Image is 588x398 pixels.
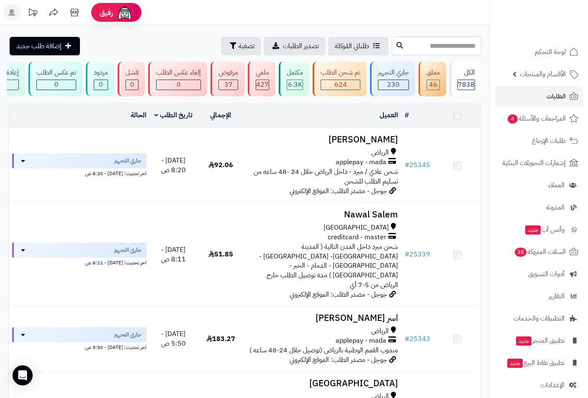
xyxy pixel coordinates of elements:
span: طلبات الإرجاع [532,135,566,147]
button: تصفية [221,37,261,55]
span: تصدير الطلبات [283,41,319,51]
h3: Nawal Salem [248,210,398,220]
span: [DATE] - 8:11 ص [161,245,186,264]
a: الحالة [131,110,146,120]
a: مرفوض 37 [209,62,246,96]
a: الكل7838 [448,62,483,96]
a: معلق 46 [417,62,448,96]
span: طلباتي المُوكلة [335,41,369,51]
span: 51.85 [208,249,233,259]
span: 46 [429,80,437,90]
span: 183.27 [206,334,235,344]
span: applepay - mada [336,158,386,167]
div: Open Intercom Messenger [13,365,33,385]
a: # [405,110,409,120]
div: اخر تحديث: [DATE] - 5:50 ص [12,342,146,351]
span: جوجل - مصدر الطلب: الموقع الإلكتروني [290,289,387,300]
span: جوجل - مصدر الطلب: الموقع الإلكتروني [290,186,387,196]
span: الطلبات [547,90,566,102]
span: المراجعات والأسئلة [507,113,566,124]
a: #25345 [405,160,430,170]
div: مردود [94,68,108,78]
span: لوحة التحكم [535,46,566,58]
h3: [GEOGRAPHIC_DATA] [248,379,398,388]
div: معلق [426,68,440,78]
span: التقارير [549,290,565,302]
a: وآتس آبجديد [495,220,583,240]
span: 0 [177,80,181,90]
span: تطبيق نقاط البيع [506,357,565,369]
a: مردود 0 [84,62,116,96]
a: فشل 0 [116,62,146,96]
a: #25339 [405,249,430,259]
span: 0 [130,80,134,90]
span: تصفية [239,41,254,51]
a: تطبيق نقاط البيعجديد [495,353,583,373]
span: الرياض [371,326,389,336]
span: جاري التجهيز [114,246,141,254]
span: 38 [515,248,526,257]
div: مكتمل [287,68,303,78]
div: اخر تحديث: [DATE] - 8:20 ص [12,168,146,177]
span: # [405,160,409,170]
span: المدونة [546,202,565,213]
a: المدونة [495,197,583,217]
a: الطلبات [495,86,583,106]
a: مكتمل 6.3K [277,62,311,96]
a: التطبيقات والخدمات [495,308,583,328]
img: ai-face.png [116,4,133,21]
a: إشعارات التحويلات البنكية [495,153,583,173]
span: جديد [525,225,541,235]
div: مرفوض [218,68,238,78]
span: 0 [54,80,59,90]
a: الإجمالي [210,110,231,120]
a: أدوات التسويق [495,264,583,284]
div: تم عكس الطلب [36,68,76,78]
span: 6.3K [288,80,302,90]
span: جاري التجهيز [114,157,141,165]
a: الإعدادات [495,375,583,395]
div: 6287 [287,80,303,90]
a: تحديثات المنصة [22,4,43,23]
div: تم شحن الطلب [321,68,360,78]
a: العملاء [495,175,583,195]
span: 4 [508,114,518,124]
div: اخر تحديث: [DATE] - 8:11 ص [12,258,146,266]
span: جديد [516,336,532,346]
span: جوجل - مصدر الطلب: الموقع الإلكتروني [290,355,387,365]
span: [GEOGRAPHIC_DATA] [324,223,389,233]
div: 230 [378,80,408,90]
a: جاري التجهيز 230 [368,62,417,96]
span: إضافة طلب جديد [16,41,62,51]
span: # [405,334,409,344]
span: 230 [387,80,400,90]
span: جديد [507,359,523,368]
h3: [PERSON_NAME] [248,135,398,145]
a: إضافة طلب جديد [10,37,80,55]
span: تطبيق المتجر [515,335,565,346]
span: الرياض [371,148,389,158]
span: التطبيقات والخدمات [514,313,565,324]
span: جاري التجهيز [114,331,141,339]
a: لوحة التحكم [495,42,583,62]
div: 0 [126,80,138,90]
span: 7838 [458,80,475,90]
a: العميل [380,110,398,120]
span: # [405,249,409,259]
span: شحن عادي / مبرد - داخل الرياض خلال 24 -48 ساعه من تسليم الطلب للشحن [254,167,398,186]
div: 0 [94,80,108,90]
span: وآتس آب [524,224,565,235]
span: مندوب القمم الوطنية بالرياض (توصيل خلال 24-48 ساعه ) [249,345,398,355]
h3: اسر [PERSON_NAME] [248,313,398,323]
a: تطبيق المتجرجديد [495,331,583,351]
span: الإعدادات [541,379,565,391]
a: إلغاء عكس الطلب 0 [146,62,209,96]
span: 427 [256,80,269,90]
span: رفيق [100,8,113,18]
a: ملغي 427 [246,62,277,96]
a: طلبات الإرجاع [495,131,583,151]
a: تم شحن الطلب 624 [311,62,368,96]
span: [DATE] - 8:20 ص [161,155,186,175]
div: 46 [427,80,439,90]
